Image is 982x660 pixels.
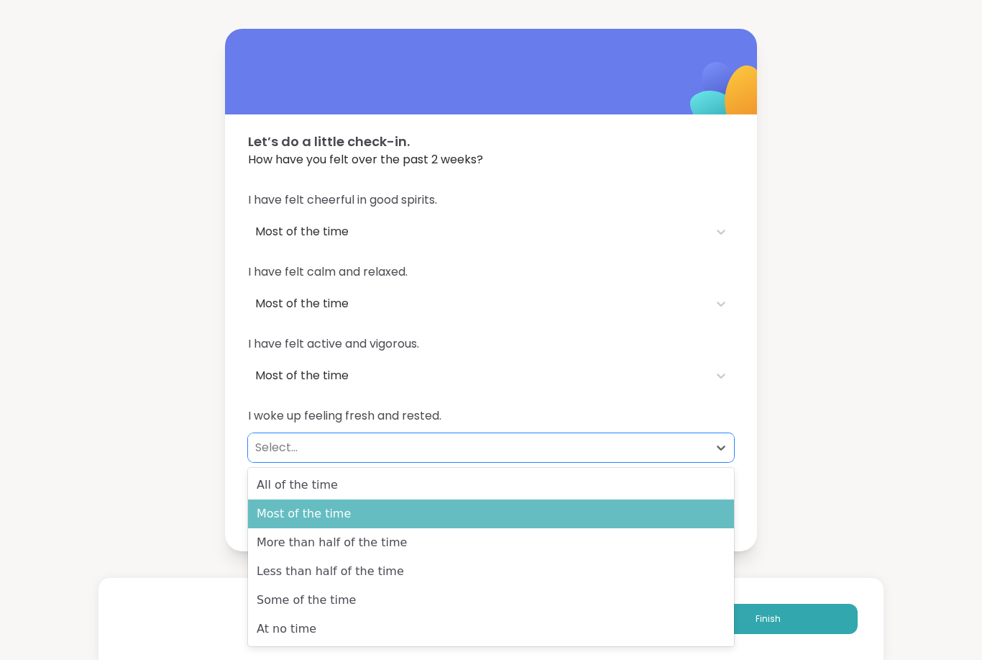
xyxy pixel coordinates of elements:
span: Let’s do a little check-in. [248,132,734,151]
div: Some of the time [248,586,734,615]
button: Finish [678,604,858,634]
div: Most of the time [255,367,701,384]
div: Most of the time [248,499,734,528]
span: How have you felt over the past 2 weeks? [248,151,734,168]
span: I have felt calm and relaxed. [248,263,734,281]
div: Select... [255,439,701,456]
div: More than half of the time [248,528,734,557]
div: At no time [248,615,734,643]
span: I woke up feeling fresh and rested. [248,407,734,425]
div: Most of the time [255,295,701,312]
span: Finish [756,612,781,625]
span: I have felt cheerful in good spirits. [248,191,734,209]
span: I have felt active and vigorous. [248,335,734,353]
div: All of the time [248,471,734,499]
img: ShareWell Logomark [656,24,799,168]
div: Less than half of the time [248,557,734,586]
div: Most of the time [255,223,701,240]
